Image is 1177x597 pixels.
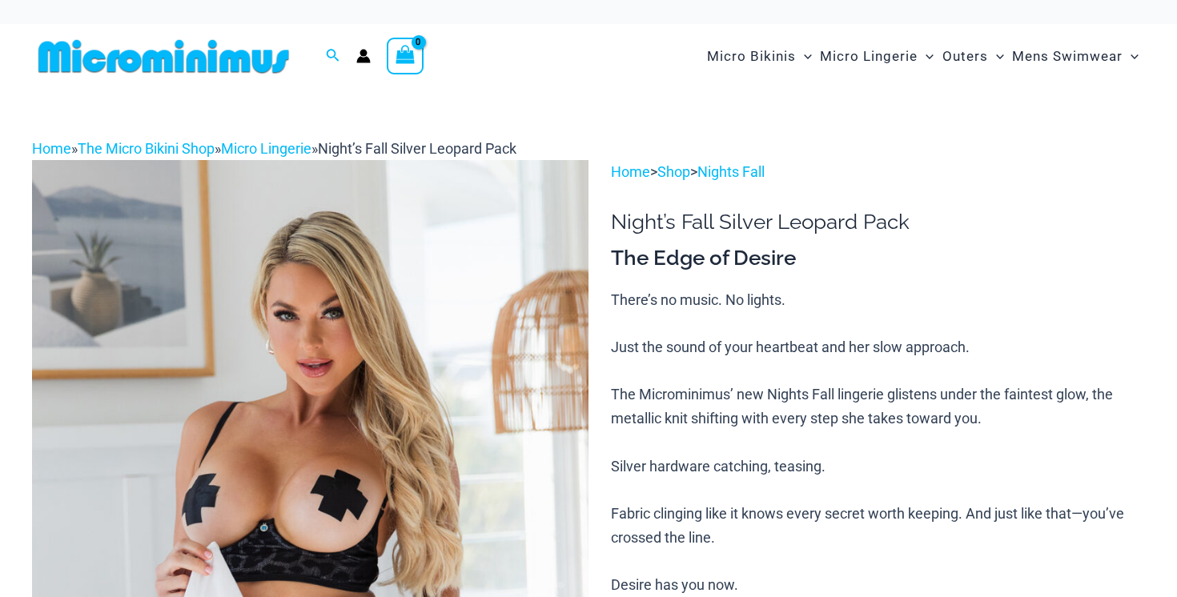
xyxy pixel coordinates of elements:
[988,36,1004,77] span: Menu Toggle
[356,49,371,63] a: Account icon link
[611,163,650,180] a: Home
[326,46,340,66] a: Search icon link
[611,245,1145,272] h3: The Edge of Desire
[78,140,215,157] a: The Micro Bikini Shop
[657,163,690,180] a: Shop
[820,36,918,77] span: Micro Lingerie
[318,140,516,157] span: Night’s Fall Silver Leopard Pack
[707,36,796,77] span: Micro Bikinis
[32,140,71,157] a: Home
[387,38,424,74] a: View Shopping Cart, empty
[221,140,311,157] a: Micro Lingerie
[796,36,812,77] span: Menu Toggle
[697,163,765,180] a: Nights Fall
[918,36,934,77] span: Menu Toggle
[611,160,1145,184] p: > >
[703,32,816,81] a: Micro BikinisMenu ToggleMenu Toggle
[942,36,988,77] span: Outers
[1008,32,1143,81] a: Mens SwimwearMenu ToggleMenu Toggle
[816,32,938,81] a: Micro LingerieMenu ToggleMenu Toggle
[32,38,295,74] img: MM SHOP LOGO FLAT
[32,140,516,157] span: » » »
[938,32,1008,81] a: OutersMenu ToggleMenu Toggle
[1123,36,1139,77] span: Menu Toggle
[701,30,1145,83] nav: Site Navigation
[1012,36,1123,77] span: Mens Swimwear
[611,210,1145,234] h1: Night’s Fall Silver Leopard Pack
